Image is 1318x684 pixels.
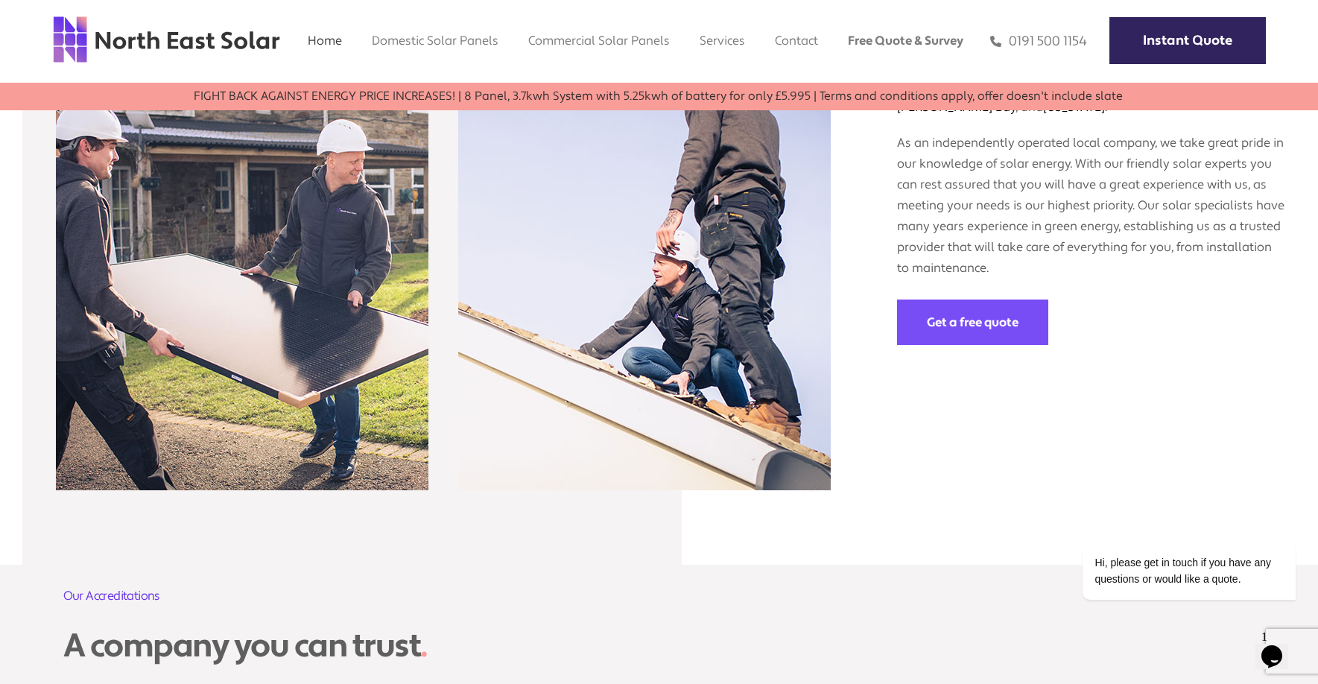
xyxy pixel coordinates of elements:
[848,33,963,48] a: Free Quote & Survey
[700,33,745,48] a: Services
[897,300,1048,345] a: Get a free quote
[1035,408,1303,617] iframe: chat widget
[897,118,1285,279] p: As an independently operated local company, we take great pride in our knowledge of solar energy....
[775,33,818,48] a: Contact
[372,33,498,48] a: Domestic Solar Panels
[990,33,1001,50] img: phone icon
[63,587,779,604] h2: Our Accreditations
[528,33,670,48] a: Commercial Solar Panels
[63,627,622,666] div: A company you can trust
[308,33,342,48] a: Home
[990,33,1087,50] a: 0191 500 1154
[1109,17,1266,64] a: Instant Quote
[52,15,281,64] img: north east solar logo
[420,625,428,667] span: .
[1255,624,1303,669] iframe: chat widget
